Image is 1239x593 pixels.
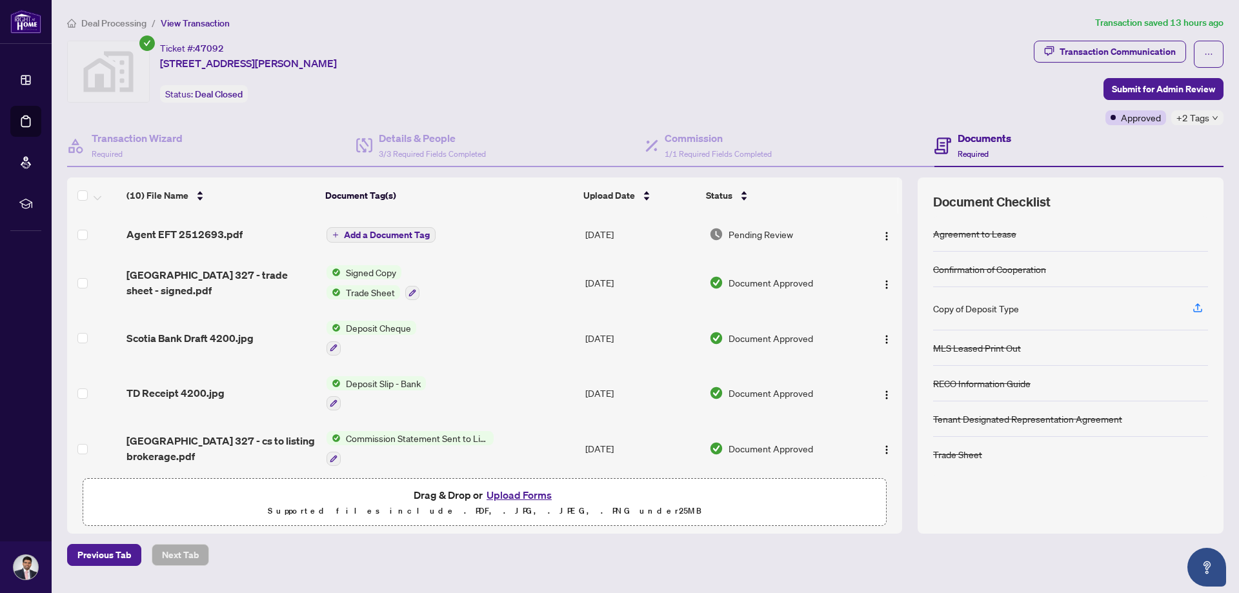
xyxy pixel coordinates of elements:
[580,255,703,310] td: [DATE]
[580,310,703,366] td: [DATE]
[327,376,341,390] img: Status Icon
[160,41,224,55] div: Ticket #:
[160,85,248,103] div: Status:
[126,385,225,401] span: TD Receipt 4200.jpg
[709,331,723,345] img: Document Status
[1034,41,1186,63] button: Transaction Communication
[332,232,339,238] span: plus
[706,188,732,203] span: Status
[67,19,76,28] span: home
[327,265,341,279] img: Status Icon
[1060,41,1176,62] div: Transaction Communication
[77,545,131,565] span: Previous Tab
[729,331,813,345] span: Document Approved
[933,447,982,461] div: Trade Sheet
[1112,79,1215,99] span: Submit for Admin Review
[379,130,486,146] h4: Details & People
[665,149,772,159] span: 1/1 Required Fields Completed
[1212,115,1218,121] span: down
[876,272,897,293] button: Logo
[126,226,243,242] span: Agent EFT 2512693.pdf
[68,41,149,102] img: svg%3e
[195,43,224,54] span: 47092
[729,441,813,456] span: Document Approved
[1204,50,1213,59] span: ellipsis
[327,321,341,335] img: Status Icon
[701,177,854,214] th: Status
[327,226,436,243] button: Add a Document Tag
[729,276,813,290] span: Document Approved
[327,431,494,466] button: Status IconCommission Statement Sent to Listing Brokerage
[580,214,703,255] td: [DATE]
[583,188,635,203] span: Upload Date
[327,431,341,445] img: Status Icon
[729,386,813,400] span: Document Approved
[139,35,155,51] span: check-circle
[92,149,123,159] span: Required
[327,321,416,356] button: Status IconDeposit Cheque
[933,301,1019,316] div: Copy of Deposit Type
[81,17,146,29] span: Deal Processing
[344,230,430,239] span: Add a Document Tag
[1095,15,1224,30] article: Transaction saved 13 hours ago
[341,431,494,445] span: Commission Statement Sent to Listing Brokerage
[92,130,183,146] h4: Transaction Wizard
[327,376,426,411] button: Status IconDeposit Slip - Bank
[881,279,892,290] img: Logo
[327,285,341,299] img: Status Icon
[91,503,878,519] p: Supported files include .PDF, .JPG, .JPEG, .PNG under 25 MB
[881,334,892,345] img: Logo
[933,226,1016,241] div: Agreement to Lease
[933,262,1046,276] div: Confirmation of Cooperation
[14,555,38,579] img: Profile Icon
[1187,548,1226,587] button: Open asap
[1121,110,1161,125] span: Approved
[379,149,486,159] span: 3/3 Required Fields Completed
[881,231,892,241] img: Logo
[126,188,188,203] span: (10) File Name
[341,285,400,299] span: Trade Sheet
[160,55,337,71] span: [STREET_ADDRESS][PERSON_NAME]
[195,88,243,100] span: Deal Closed
[320,177,578,214] th: Document Tag(s)
[121,177,320,214] th: (10) File Name
[876,438,897,459] button: Logo
[126,330,254,346] span: Scotia Bank Draft 4200.jpg
[881,390,892,400] img: Logo
[126,267,316,298] span: [GEOGRAPHIC_DATA] 327 - trade sheet - signed.pdf
[933,412,1122,426] div: Tenant Designated Representation Agreement
[580,421,703,476] td: [DATE]
[341,321,416,335] span: Deposit Cheque
[709,227,723,241] img: Document Status
[933,376,1031,390] div: RECO Information Guide
[876,224,897,245] button: Logo
[933,341,1021,355] div: MLS Leased Print Out
[152,544,209,566] button: Next Tab
[327,227,436,243] button: Add a Document Tag
[341,265,401,279] span: Signed Copy
[881,445,892,455] img: Logo
[709,441,723,456] img: Document Status
[876,328,897,348] button: Logo
[578,177,701,214] th: Upload Date
[665,130,772,146] h4: Commission
[709,276,723,290] img: Document Status
[580,366,703,421] td: [DATE]
[876,383,897,403] button: Logo
[483,487,556,503] button: Upload Forms
[10,10,41,34] img: logo
[414,487,556,503] span: Drag & Drop or
[729,227,793,241] span: Pending Review
[1176,110,1209,125] span: +2 Tags
[152,15,156,30] li: /
[327,265,419,300] button: Status IconSigned CopyStatus IconTrade Sheet
[67,544,141,566] button: Previous Tab
[958,149,989,159] span: Required
[933,193,1051,211] span: Document Checklist
[83,479,886,527] span: Drag & Drop orUpload FormsSupported files include .PDF, .JPG, .JPEG, .PNG under25MB
[958,130,1011,146] h4: Documents
[161,17,230,29] span: View Transaction
[126,433,316,464] span: [GEOGRAPHIC_DATA] 327 - cs to listing brokerage.pdf
[709,386,723,400] img: Document Status
[1103,78,1224,100] button: Submit for Admin Review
